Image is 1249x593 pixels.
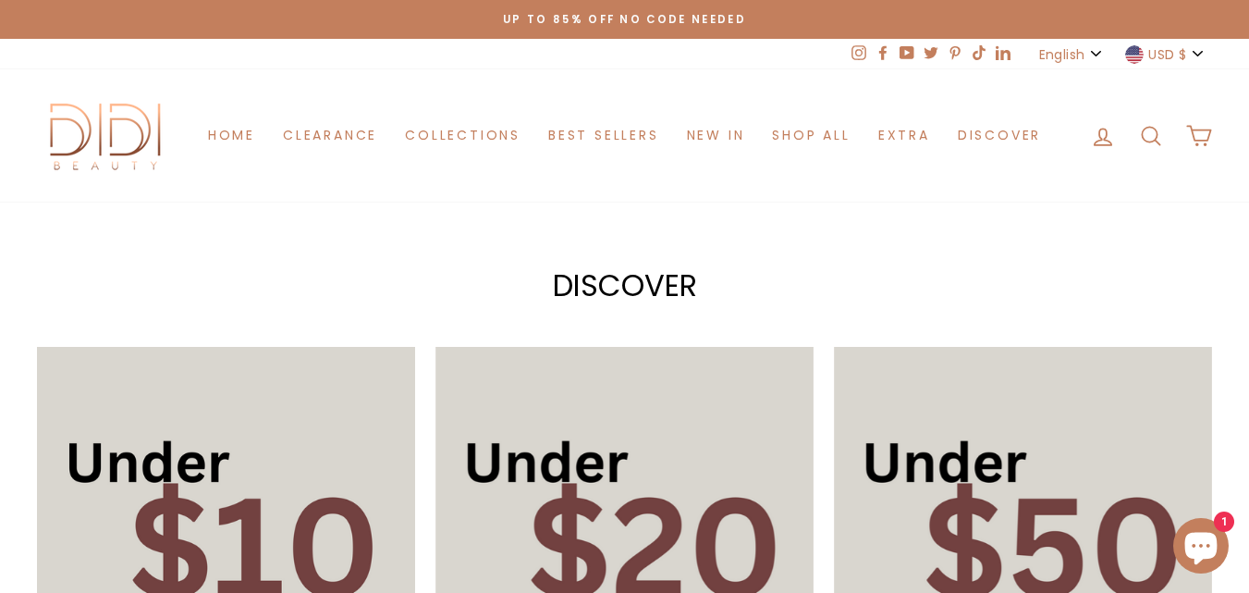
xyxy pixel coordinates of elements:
a: Best Sellers [534,118,673,153]
span: English [1039,44,1084,65]
span: USD $ [1148,44,1186,65]
span: Up to 85% off NO CODE NEEDED [503,12,746,27]
a: Extra [864,118,944,153]
button: USD $ [1120,39,1212,69]
a: Clearance [269,118,391,153]
a: Home [194,118,269,153]
a: Collections [391,118,534,153]
a: Discover [944,118,1055,153]
img: Didi Beauty Co. [37,97,176,174]
a: Shop All [758,118,863,153]
ul: Primary [194,118,1055,153]
h2: Discover [37,271,1212,301]
button: English [1034,39,1110,69]
a: New in [673,118,759,153]
inbox-online-store-chat: Shopify online store chat [1168,518,1234,578]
